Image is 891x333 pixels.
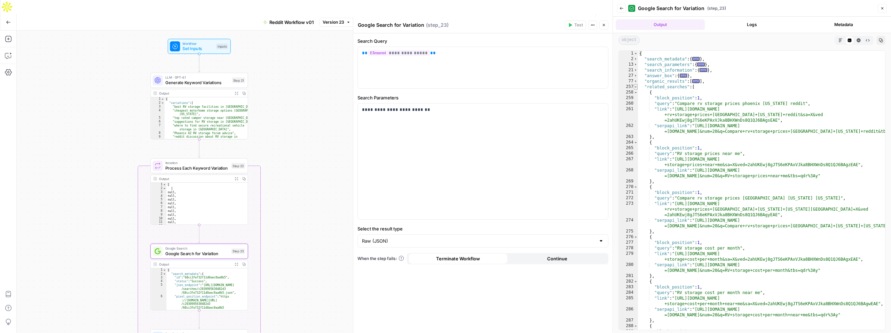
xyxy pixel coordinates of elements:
[151,183,166,187] div: 1
[426,22,449,29] span: ( step_23 )
[619,284,638,290] div: 283
[150,73,248,139] div: LLM · GPT-4.1Generate Keyword VariationsStep 21Output{ "variations":[ "best RV storage facilities...
[182,46,214,52] span: Set Inputs
[151,108,165,116] div: 4
[616,19,705,30] button: Output
[618,36,640,45] span: object
[163,183,166,187] span: Toggle code folding, rows 1 through 213
[634,73,638,79] span: Toggle code folding, rows 27 through 76
[697,63,705,66] span: Unfold code
[165,246,229,251] span: Google Search
[619,190,638,195] div: 271
[619,201,638,218] div: 273
[165,79,229,86] span: Generate Keyword Variations
[619,195,638,201] div: 272
[619,273,638,279] div: 281
[634,140,638,145] span: Toggle code folding, rows 264 through 269
[165,250,229,257] span: Google Search for Variation
[634,51,638,56] span: Toggle code folding, rows 1 through 338
[619,62,638,67] div: 13
[508,253,607,264] button: Continue
[708,19,797,30] button: Logs
[150,39,248,54] div: WorkflowSet InputsInputs
[619,279,638,284] div: 282
[619,168,638,179] div: 268
[151,124,165,131] div: 7
[357,38,608,44] label: Search Query
[634,184,638,190] span: Toggle code folding, rows 270 through 275
[619,101,638,106] div: 260
[357,225,608,232] label: Select the result type
[161,97,164,101] span: Toggle code folding, rows 1 through 14
[619,67,638,73] div: 21
[638,5,704,12] span: Google Search for Variation
[619,234,638,240] div: 276
[231,249,245,254] div: Step 23
[198,310,200,328] g: Edge from step_23 to step_29
[707,5,726,11] span: ( step_23 )
[619,156,638,168] div: 267
[619,90,638,95] div: 258
[619,218,638,229] div: 274
[619,140,638,145] div: 264
[163,272,166,276] span: Toggle code folding, rows 2 through 12
[151,213,166,217] div: 9
[151,97,165,101] div: 1
[634,323,638,329] span: Toggle code folding, rows 288 through 293
[151,276,166,279] div: 3
[151,187,166,190] div: 2
[357,94,608,101] label: Search Parameters
[634,90,638,95] span: Toggle code folding, rows 258 through 263
[692,57,700,61] span: Unfold code
[151,268,166,272] div: 1
[159,91,231,96] div: Output
[198,225,200,243] g: Edge from step_22 to step_23
[634,79,638,84] span: Toggle code folding, rows 77 through 256
[619,307,638,318] div: 286
[151,135,165,143] div: 9
[165,75,229,80] span: LLM · GPT-4.1
[619,106,638,123] div: 261
[634,84,638,90] span: Toggle code folding, rows 257 through 306
[619,184,638,190] div: 270
[547,255,567,262] span: Continue
[634,234,638,240] span: Toggle code folding, rows 276 through 281
[357,255,404,262] a: When the step fails:
[619,229,638,234] div: 275
[634,279,638,284] span: Toggle code folding, rows 282 through 287
[619,240,638,245] div: 277
[163,268,166,272] span: Toggle code folding, rows 1 through 338
[619,290,638,295] div: 284
[216,43,228,49] div: Inputs
[700,68,707,72] span: Unfold code
[565,21,586,30] button: Test
[634,67,638,73] span: Toggle code folding, rows 21 through 26
[574,22,583,28] span: Test
[151,198,166,202] div: 5
[619,179,638,184] div: 269
[634,56,638,62] span: Toggle code folding, rows 2 through 12
[232,78,245,83] div: Step 21
[692,79,700,83] span: Unfold code
[198,139,200,157] g: Edge from step_21 to step_22
[163,187,166,190] span: Toggle code folding, rows 2 through 17
[198,54,200,72] g: Edge from start to step_21
[619,151,638,156] div: 266
[182,41,214,46] span: Workflow
[151,190,166,194] div: 3
[619,323,638,329] div: 288
[151,202,166,205] div: 6
[151,224,166,228] div: 12
[619,245,638,251] div: 278
[151,101,165,105] div: 2
[619,79,638,84] div: 77
[151,279,166,283] div: 4
[634,62,638,67] span: Toggle code folding, rows 13 through 20
[151,105,165,109] div: 3
[165,161,229,165] span: Iteration
[619,51,638,56] div: 1
[165,165,229,171] span: Process Each Keyword Variation
[151,209,166,213] div: 8
[231,163,245,169] div: Step 22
